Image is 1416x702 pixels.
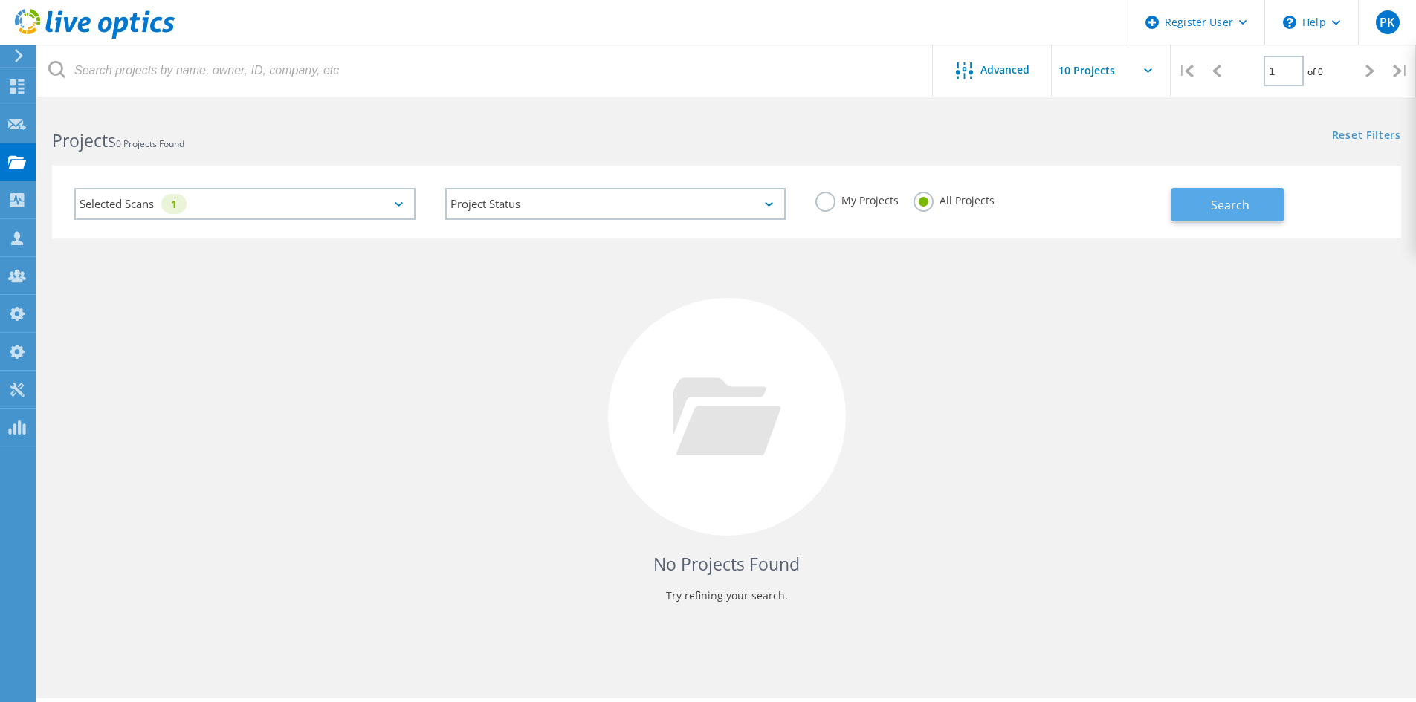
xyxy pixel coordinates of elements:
[52,129,116,152] b: Projects
[980,65,1029,75] span: Advanced
[1171,45,1201,97] div: |
[445,188,786,220] div: Project Status
[1211,197,1249,213] span: Search
[67,584,1386,608] p: Try refining your search.
[15,31,175,42] a: Live Optics Dashboard
[116,137,184,150] span: 0 Projects Found
[74,188,416,220] div: Selected Scans
[1386,45,1416,97] div: |
[1332,130,1401,143] a: Reset Filters
[1380,16,1394,28] span: PK
[67,552,1386,576] h4: No Projects Found
[914,192,995,206] label: All Projects
[161,194,187,214] div: 1
[1171,188,1284,221] button: Search
[1283,16,1296,29] svg: \n
[815,192,899,206] label: My Projects
[37,45,934,97] input: Search projects by name, owner, ID, company, etc
[1307,65,1323,78] span: of 0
